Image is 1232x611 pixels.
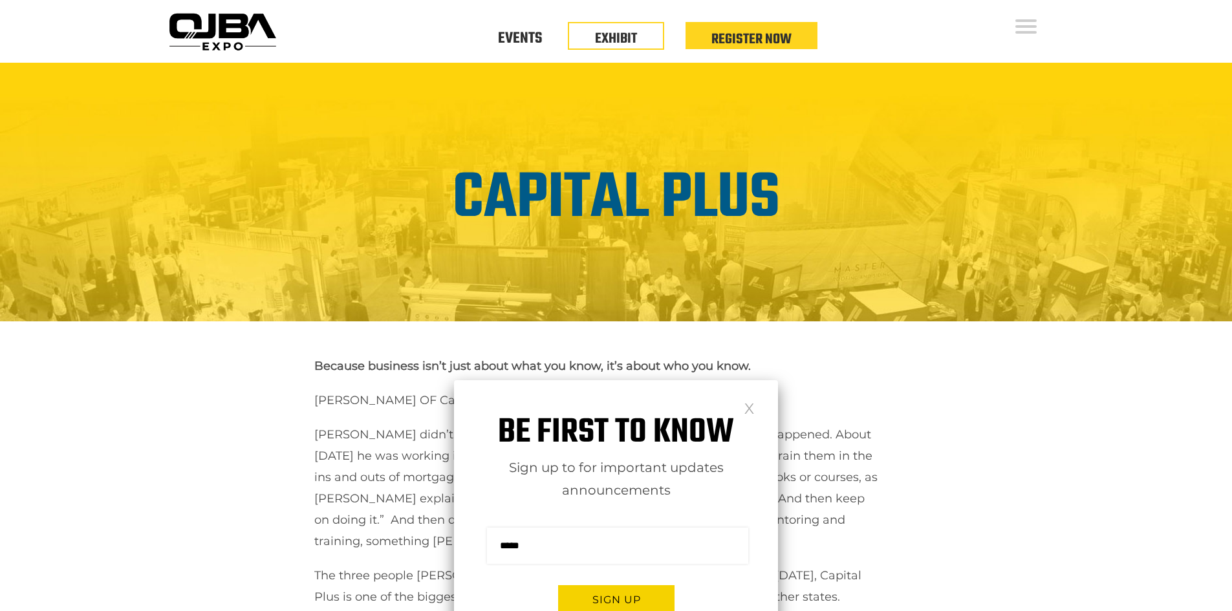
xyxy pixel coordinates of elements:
a: EXHIBIT [595,28,637,50]
p: [PERSON_NAME] OF Capital Plus Residential [314,390,880,411]
p: [PERSON_NAME] didn’t start out trying to build a big company. It just sort of… happened. About [D... [314,424,880,552]
p: Sign up to for important updates announcements [454,456,778,502]
strong: Because business isn’t just about what you know, it’s about who you know. [314,359,751,373]
a: Register Now [711,28,792,50]
a: Close [744,402,755,413]
p: The three people [PERSON_NAME] trained formed the nucleus of Capital Plus. [DATE], Capital Plus i... [314,565,880,608]
a: Capital Plus [453,150,780,248]
h1: Be first to know [454,413,778,453]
